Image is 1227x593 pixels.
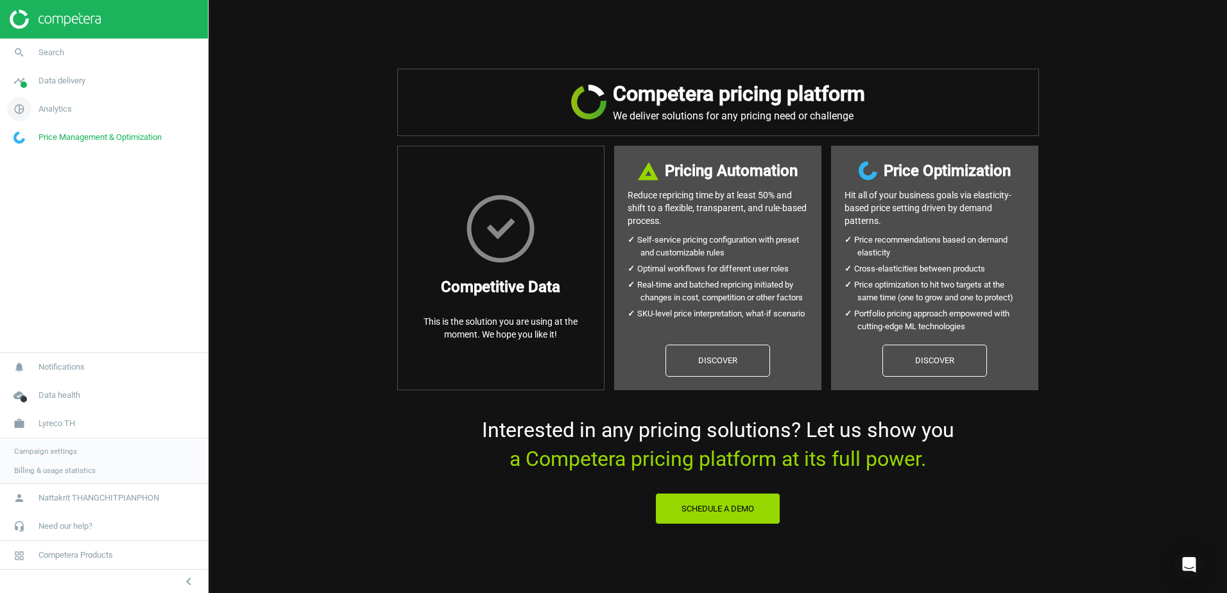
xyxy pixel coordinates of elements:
[39,549,113,561] span: Competera Products
[39,75,85,87] span: Data delivery
[7,383,31,408] i: cloud_done
[665,159,798,182] h3: Pricing Automation
[467,195,535,262] img: HxscrLsMTvcLXxPnqlhRQhRi+upeiQYiT7g7j1jdpu6T9n6zgWWHzG7gAAAABJRU5ErkJggg==
[39,520,92,532] span: Need our help?
[571,85,606,119] img: JRVR7TKHubxRX4WiWFsHXLVQu3oYgKr0EdU6k5jjvBYYAAAAAElFTkSuQmCC
[655,493,780,525] button: Schedule a Demo
[1174,549,1205,580] div: Open Intercom Messenger
[39,103,72,115] span: Analytics
[638,162,658,180] img: DI+PfHAOTJwAAAAASUVORK5CYII=
[39,47,64,58] span: Search
[857,279,1025,304] li: Price optimization to hit two targets at the same time (one to grow and one to protect)
[613,110,865,123] p: We deliver solutions for any pricing need or challenge
[39,361,85,373] span: Notifications
[7,97,31,121] i: pie_chart_outlined
[640,307,808,320] li: SKU-level price interpretation, what-if scenario
[882,345,987,377] a: Discover
[845,189,1025,227] p: Hit all of your business goals via elasticity- based price setting driven by demand patterns.
[7,411,31,436] i: work
[39,390,80,401] span: Data health
[613,82,865,106] h2: Competera pricing platform
[39,418,75,429] span: Lyreco TH
[10,10,101,29] img: ajHJNr6hYgQAAAAASUVORK5CYII=
[7,355,31,379] i: notifications
[181,574,196,589] i: chevron_left
[665,345,770,377] a: Discover
[640,262,808,275] li: Optimal workflows for different user roles
[510,447,926,471] span: a Competera pricing platform at its full power.
[39,132,162,143] span: Price Management & Optimization
[640,234,808,259] li: Self-service pricing configuration with preset and customizable rules
[857,234,1025,259] li: Price recommendations based on demand elasticity
[7,514,31,538] i: headset_mic
[884,159,1011,182] h3: Price Optimization
[628,189,808,227] p: Reduce repricing time by at least 50% and shift to a flexible, transparent, and rule-based process.
[857,307,1025,333] li: Portfolio pricing approach empowered with cutting-edge ML technologies
[7,40,31,65] i: search
[173,573,205,590] button: chevron_left
[14,446,77,456] span: Campaign settings
[411,315,591,341] p: This is the solution you are using at the moment. We hope you like it!
[859,161,877,180] img: wGWNvw8QSZomAAAAABJRU5ErkJggg==
[640,279,808,304] li: Real-time and batched repricing initiated by changes in cost, competition or other factors
[13,132,25,144] img: wGWNvw8QSZomAAAAABJRU5ErkJggg==
[7,69,31,93] i: timeline
[39,492,159,504] span: Nattakrit THANGCHITPIANPHON
[7,486,31,510] i: person
[857,262,1025,275] li: Cross-elasticities between products
[397,416,1039,474] p: Interested in any pricing solutions? Let us show you
[441,275,560,298] h3: Competitive Data
[14,465,96,476] span: Billing & usage statistics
